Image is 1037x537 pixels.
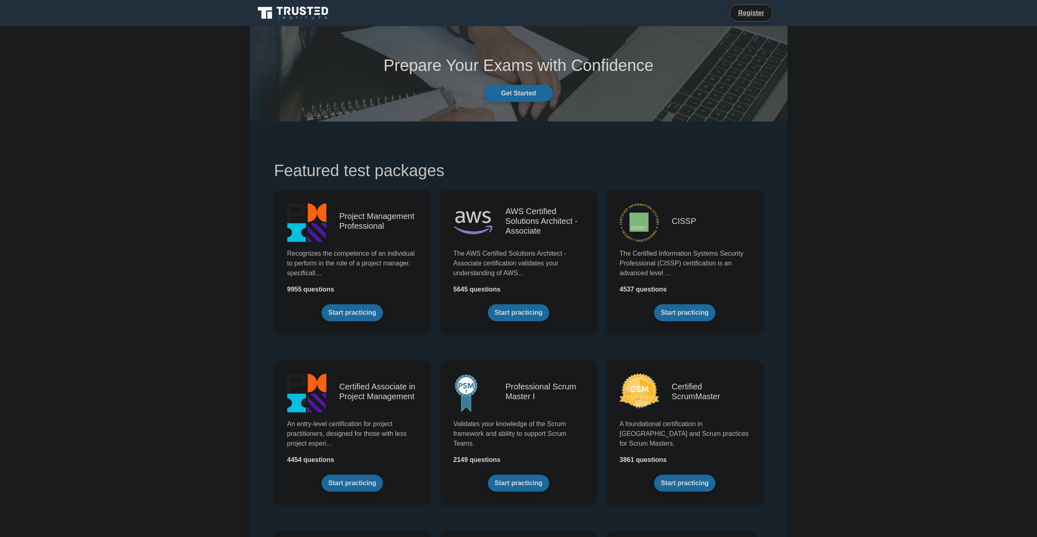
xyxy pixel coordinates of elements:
[654,304,716,321] a: Start practicing
[488,475,549,492] a: Start practicing
[733,8,769,18] a: Register
[321,304,383,321] a: Start practicing
[274,161,763,180] h1: Featured test packages
[321,475,383,492] a: Start practicing
[484,85,553,102] a: Get Started
[250,55,788,75] h1: Prepare Your Exams with Confidence
[654,475,716,492] a: Start practicing
[488,304,549,321] a: Start practicing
